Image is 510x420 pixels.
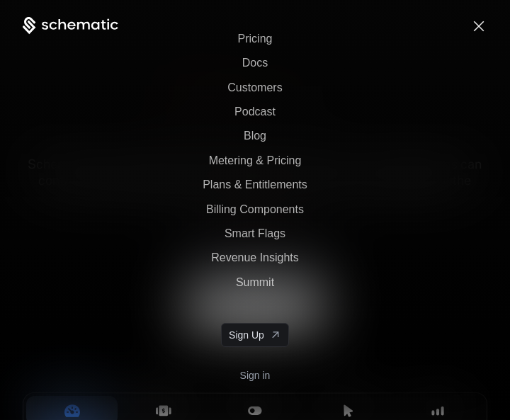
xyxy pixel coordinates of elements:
a: Summit [236,276,274,288]
a: Pricing [238,33,273,45]
a: Metering & Pricing [209,154,302,166]
a: Podcast [234,106,276,118]
span: Sign Up [229,328,264,342]
a: Billing Components [206,203,304,215]
a: Smart Flags [225,227,285,239]
a: Plans & Entitlements [203,178,307,191]
a: Sign in [240,364,271,387]
a: Blog [244,130,266,142]
a: Docs [242,57,268,69]
a: Revenue Insights [211,251,299,263]
a: Customers [227,81,282,93]
a: [object Object] [221,323,289,347]
button: Toggle menu [472,20,485,33]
